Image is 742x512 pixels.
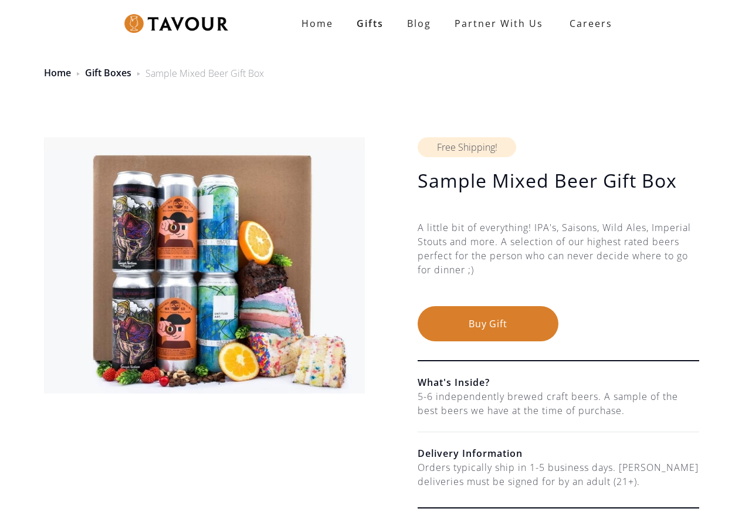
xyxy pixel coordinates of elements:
div: Sample Mixed Beer Gift Box [145,66,264,80]
a: Home [44,66,71,79]
h1: Sample Mixed Beer Gift Box [418,169,699,192]
a: Gift Boxes [85,66,131,79]
strong: Home [301,17,333,30]
div: A little bit of everything! IPA's, Saisons, Wild Ales, Imperial Stouts and more. A selection of o... [418,221,699,306]
div: Free Shipping! [418,137,516,157]
a: Gifts [345,12,395,35]
strong: Careers [570,12,612,35]
div: Orders typically ship in 1-5 business days. [PERSON_NAME] deliveries must be signed for by an adu... [418,460,699,489]
button: Buy Gift [418,306,558,341]
a: Careers [555,7,621,40]
a: Home [290,12,345,35]
h6: Delivery Information [418,446,699,460]
a: Blog [395,12,443,35]
h6: What's Inside? [418,375,699,389]
div: 5-6 independently brewed craft beers. A sample of the best beers we have at the time of purchase. [418,389,699,418]
a: partner with us [443,12,555,35]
